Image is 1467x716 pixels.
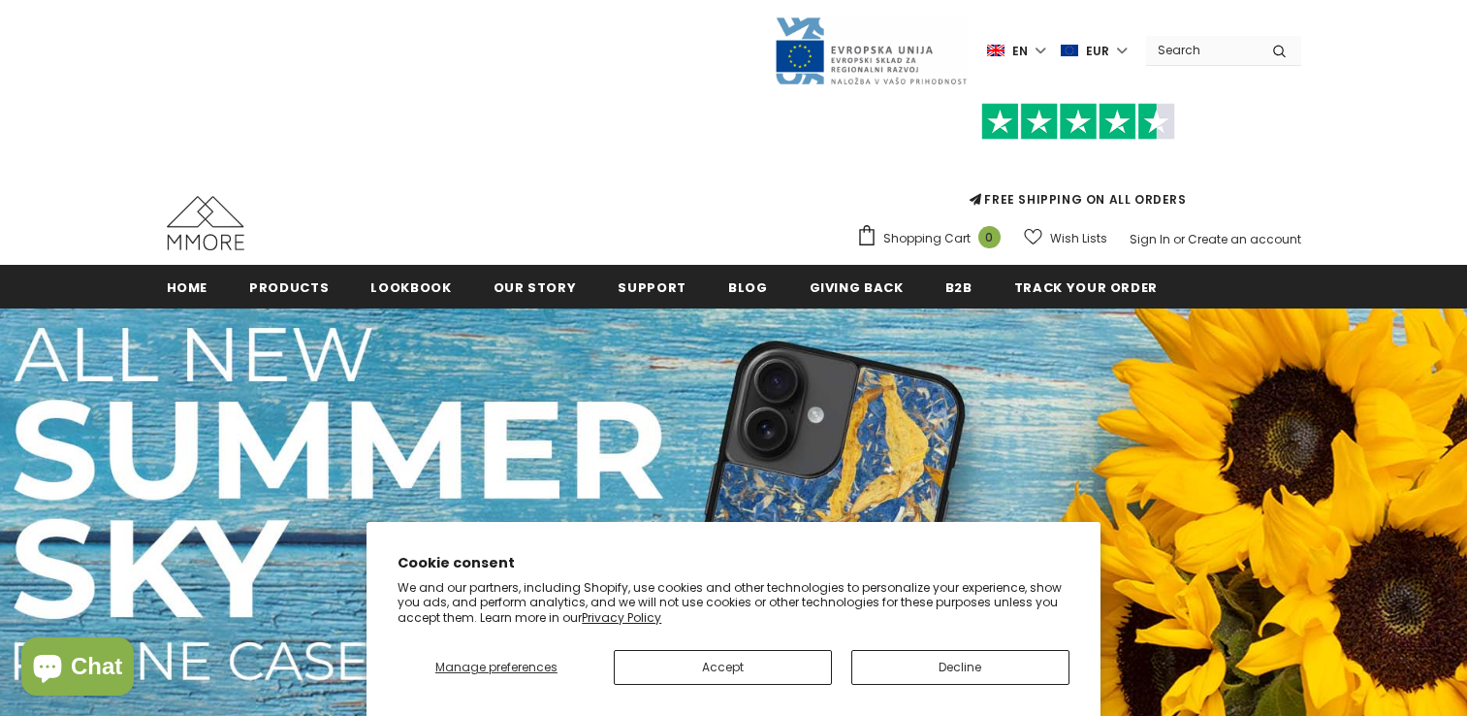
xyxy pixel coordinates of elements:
[1050,229,1107,248] span: Wish Lists
[398,650,594,685] button: Manage preferences
[16,637,140,700] inbox-online-store-chat: Shopify online store chat
[774,42,968,58] a: Javni Razpis
[810,278,904,297] span: Giving back
[1014,265,1158,309] a: Track your order
[398,553,1069,573] h2: Cookie consent
[856,140,1301,190] iframe: Customer reviews powered by Trustpilot
[851,650,1069,685] button: Decline
[582,609,661,626] a: Privacy Policy
[370,265,451,309] a: Lookbook
[494,278,577,297] span: Our Story
[494,265,577,309] a: Our Story
[774,16,968,86] img: Javni Razpis
[435,659,558,675] span: Manage preferences
[945,278,973,297] span: B2B
[728,265,768,309] a: Blog
[981,103,1175,141] img: Trust Pilot Stars
[987,43,1005,59] img: i-lang-1.png
[810,265,904,309] a: Giving back
[618,265,686,309] a: support
[945,265,973,309] a: B2B
[249,265,329,309] a: Products
[1086,42,1109,61] span: EUR
[856,224,1010,253] a: Shopping Cart 0
[1188,231,1301,247] a: Create an account
[1012,42,1028,61] span: en
[618,278,686,297] span: support
[370,278,451,297] span: Lookbook
[728,278,768,297] span: Blog
[249,278,329,297] span: Products
[1014,278,1158,297] span: Track your order
[856,112,1301,208] span: FREE SHIPPING ON ALL ORDERS
[1173,231,1185,247] span: or
[167,196,244,250] img: MMORE Cases
[167,265,208,309] a: Home
[167,278,208,297] span: Home
[1146,36,1258,64] input: Search Site
[614,650,832,685] button: Accept
[978,226,1001,248] span: 0
[398,580,1069,626] p: We and our partners, including Shopify, use cookies and other technologies to personalize your ex...
[1130,231,1170,247] a: Sign In
[883,229,971,248] span: Shopping Cart
[1024,221,1107,255] a: Wish Lists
